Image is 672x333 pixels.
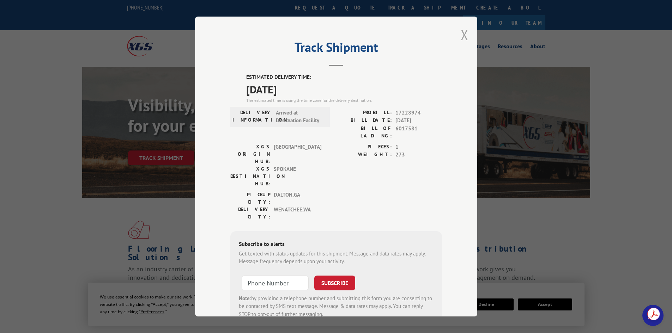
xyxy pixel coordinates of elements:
[239,295,251,302] strong: Note:
[274,206,321,221] span: WENATCHEE , WA
[276,109,323,125] span: Arrived at Destination Facility
[239,295,434,319] div: by providing a telephone number and submitting this form you are consenting to be contacted by SM...
[246,97,442,104] div: The estimated time is using the time zone for the delivery destination.
[314,276,355,290] button: SUBSCRIBE
[336,125,392,140] label: BILL OF LADING:
[642,305,664,326] div: Open chat
[336,143,392,151] label: PIECES:
[230,42,442,56] h2: Track Shipment
[336,117,392,125] label: BILL DATE:
[230,143,270,165] label: XGS ORIGIN HUB:
[232,109,272,125] label: DELIVERY INFORMATION:
[336,109,392,117] label: PROBILL:
[395,109,442,117] span: 17228974
[395,143,442,151] span: 1
[246,73,442,81] label: ESTIMATED DELIVERY TIME:
[239,240,434,250] div: Subscribe to alerts
[274,165,321,187] span: SPOKANE
[239,250,434,266] div: Get texted with status updates for this shipment. Message and data rates may apply. Message frequ...
[246,81,442,97] span: [DATE]
[336,151,392,159] label: WEIGHT:
[274,143,321,165] span: [GEOGRAPHIC_DATA]
[230,165,270,187] label: XGS DESTINATION HUB:
[274,191,321,206] span: DALTON , GA
[395,151,442,159] span: 273
[230,206,270,221] label: DELIVERY CITY:
[461,25,468,44] button: Close modal
[242,276,309,290] input: Phone Number
[395,125,442,140] span: 6017581
[395,117,442,125] span: [DATE]
[230,191,270,206] label: PICKUP CITY:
